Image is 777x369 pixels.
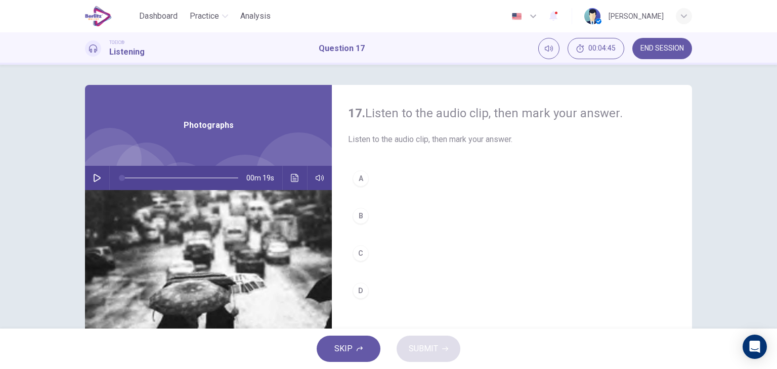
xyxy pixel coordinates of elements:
button: Click to see the audio transcription [287,166,303,190]
div: Open Intercom Messenger [743,335,767,359]
span: Dashboard [139,10,178,22]
button: Analysis [236,7,275,25]
span: Listen to the audio clip, then mark your answer. [348,133,676,146]
h4: Listen to the audio clip, then mark your answer. [348,105,676,121]
div: [PERSON_NAME] [609,10,664,22]
span: END SESSION [640,44,684,53]
a: EduSynch logo [85,6,135,26]
button: D [348,278,676,303]
span: TOEIC® [109,39,124,46]
div: B [353,208,369,224]
button: Dashboard [135,7,182,25]
button: B [348,203,676,228]
span: Photographs [184,119,234,131]
div: Hide [568,38,624,59]
h1: Question 17 [319,42,365,55]
button: A [348,166,676,191]
button: 00:04:45 [568,38,624,59]
span: Analysis [240,10,271,22]
strong: 17. [348,106,365,120]
button: END SESSION [632,38,692,59]
span: 00:04:45 [588,44,616,53]
div: C [353,245,369,261]
button: Practice [186,7,232,25]
button: SKIP [317,336,380,362]
img: EduSynch logo [85,6,112,26]
span: Practice [190,10,219,22]
button: C [348,241,676,266]
h1: Listening [109,46,145,58]
div: A [353,170,369,187]
span: 00m 19s [246,166,282,190]
img: Profile picture [584,8,600,24]
div: D [353,283,369,299]
div: Mute [538,38,559,59]
span: SKIP [334,342,353,356]
img: en [510,13,523,20]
